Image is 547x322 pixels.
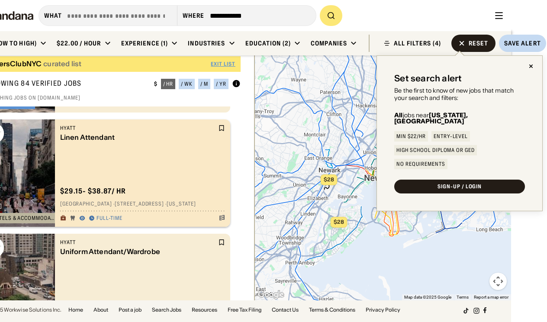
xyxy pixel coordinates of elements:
div: Hyatt [60,239,216,246]
b: All [394,111,402,119]
div: $22.00 / hour [57,39,101,47]
div: Uniform Attendant/Wardrobe [60,248,216,256]
a: Search Jobs [152,307,181,312]
img: Google [257,289,285,300]
div: $ 29.15 - $38.87 / hr [60,187,126,196]
div: Min $22/hr [396,134,426,139]
div: Exit List [211,61,235,67]
div: / yr [216,81,226,87]
a: Home [68,307,83,312]
a: Post a job [119,307,142,312]
div: what [44,12,62,19]
div: Set search alert [394,73,462,84]
a: Open this area in Google Maps (opens a new window) [257,289,285,300]
a: Terms (opens in new tab) [457,295,469,299]
b: [US_STATE], [GEOGRAPHIC_DATA] [394,111,468,125]
a: Terms & Conditions [309,307,355,312]
div: Full-time [97,100,123,107]
div: SIGN-UP / LOGIN [438,184,482,189]
div: Full-time [97,215,123,222]
div: Reset [469,40,489,46]
div: Industries [188,39,225,47]
div: Be the first to know of new jobs that match your search and filters: [394,87,525,102]
div: Save Alert [504,39,541,47]
div: Companies [311,39,347,47]
div: Where [183,12,205,19]
div: No Requirements [396,161,445,167]
button: Map camera controls [489,273,507,290]
div: Education (2) [245,39,291,47]
a: Report a map error [474,295,508,299]
a: Contact Us [272,307,299,312]
a: About [93,307,108,312]
span: $28 [324,176,334,183]
span: Map data ©2025 Google [404,295,451,299]
div: Linen Attendant [60,133,216,142]
a: Resources [192,307,217,312]
div: ALL FILTERS (4) [394,40,441,46]
div: / m [200,81,208,87]
div: jobs near [394,112,525,124]
div: [GEOGRAPHIC_DATA] · [STREET_ADDRESS] · [US_STATE] [60,200,225,207]
div: Hyatt [60,125,216,132]
div: Experience (1) [121,39,168,47]
span: $28 [334,219,344,225]
div: / hr [163,81,174,87]
div: curated list [43,60,81,68]
div: High School Diploma or GED [396,148,475,153]
a: Privacy Policy [366,307,400,312]
div: Entry-Level [434,134,468,139]
div: $ [154,80,158,87]
a: Free Tax Filing [228,307,261,312]
div: / wk [181,81,193,87]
